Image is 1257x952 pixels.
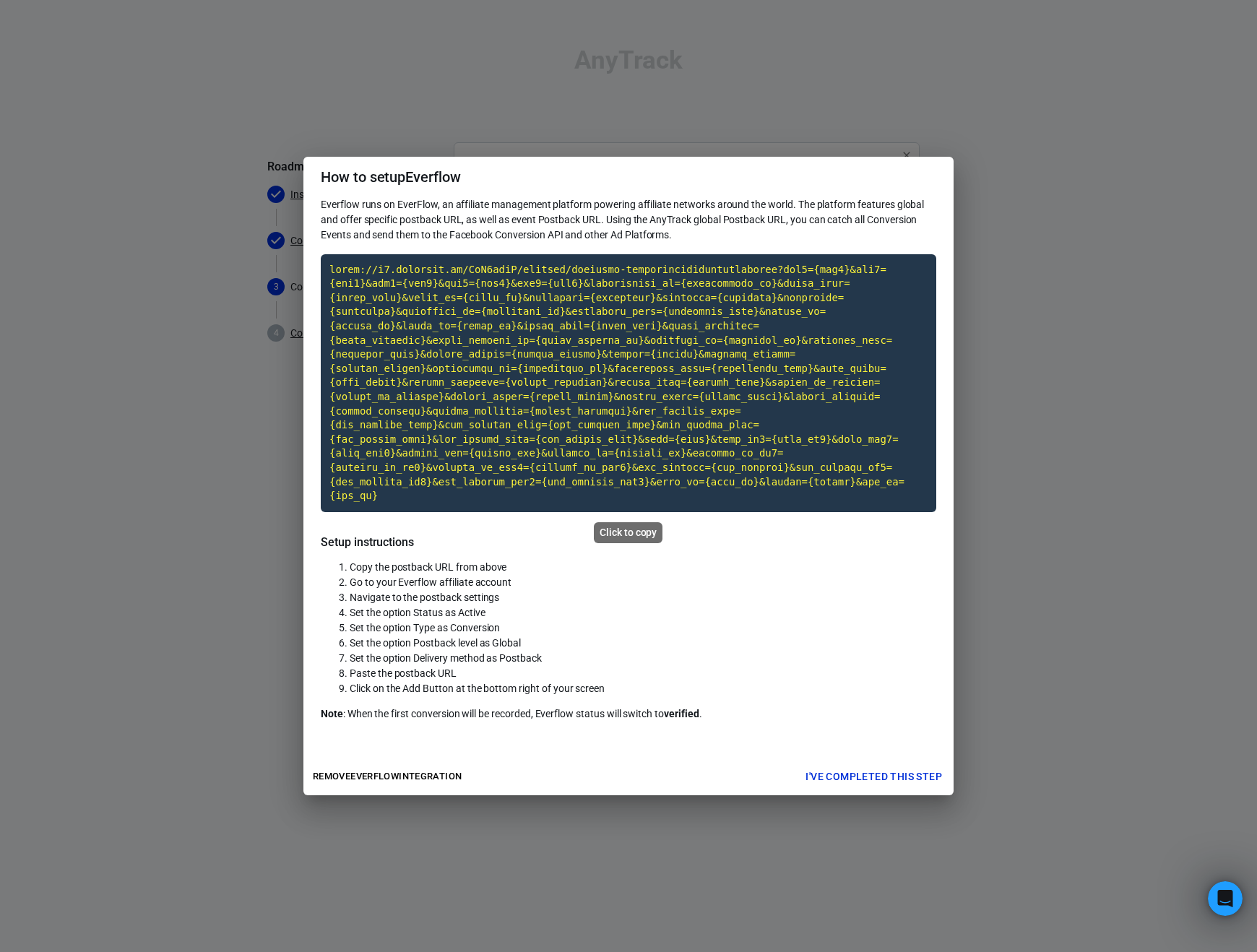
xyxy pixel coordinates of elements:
[350,683,605,694] span: Click on the Add Button at the bottom right of your screen
[594,522,662,543] div: Click to copy
[800,763,948,790] button: I've completed this step
[350,652,542,664] span: Set the option Delivery method as Postback
[350,622,500,633] span: Set the option Type as Conversion
[350,667,457,679] span: Paste the postback URL
[303,157,954,197] h2: How to setup Everflow
[350,561,506,573] span: Copy the postback URL from above
[321,254,936,512] code: Click to copy
[321,199,924,241] span: Everflow runs on EverFlow, an affiliate management platform powering affiliate networks around th...
[321,535,936,550] h5: Setup instructions
[350,607,485,618] span: Set the option Status as Active
[350,576,511,588] span: Go to your Everflow affiliate account
[321,706,936,722] p: : When the first conversion will be recorded, Everflow status will switch to .
[664,708,699,719] strong: verified
[321,708,343,719] strong: Note
[309,766,465,788] button: RemoveEverflowintegration
[350,592,499,603] span: Navigate to the postback settings
[1208,881,1243,916] iframe: Intercom live chat
[350,637,521,649] span: Set the option Postback level as Global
